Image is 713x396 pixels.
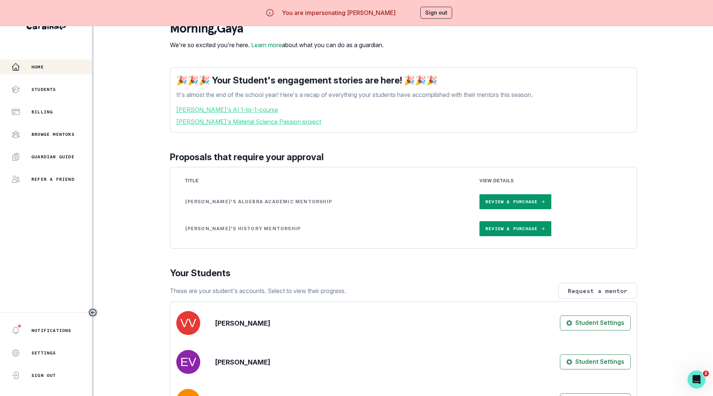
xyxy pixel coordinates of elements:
[420,7,452,19] button: Sign out
[170,266,637,280] p: Your Students
[88,308,98,317] button: Toggle sidebar
[176,311,200,335] img: svg
[31,328,71,333] p: Notifications
[170,21,384,36] p: morning , Gaya
[176,105,631,114] a: [PERSON_NAME]'s AI 1-to-1-course
[176,215,471,242] td: [PERSON_NAME]'s History Mentorship
[215,318,270,328] p: [PERSON_NAME]
[31,109,53,115] p: Billing
[170,286,346,295] p: These are your student's accounts. Select to view their progress.
[251,41,282,49] a: Learn more
[31,350,56,356] p: Settings
[688,371,706,389] iframe: Intercom live chat
[176,74,631,87] p: 🎉🎉🎉 Your Student's engagement stories are here! 🎉🎉🎉
[479,221,551,236] a: Review & Purchase
[703,371,709,377] span: 2
[176,173,471,188] th: Title
[479,194,551,209] a: Review & Purchase
[31,64,44,70] p: Home
[31,372,56,378] p: Sign Out
[176,188,471,215] td: [PERSON_NAME]'s Algebra Academic Mentorship
[558,283,637,299] button: Request a mentor
[282,8,396,17] p: You are impersonating [PERSON_NAME]
[560,316,631,330] button: Student Settings
[176,350,200,374] img: svg
[31,86,56,92] p: Students
[31,176,74,182] p: Refer a friend
[170,40,384,49] p: We're so excited you're here. about what you can do as a guardian.
[31,154,74,160] p: Guardian Guide
[470,173,630,188] th: View Details
[170,150,637,164] p: Proposals that require your approval
[560,354,631,369] button: Student Settings
[215,357,270,367] p: [PERSON_NAME]
[176,90,631,99] p: It's almost the end of the school year! Here's a recap of everything your students have accomplis...
[176,117,631,126] a: [PERSON_NAME]'s Material Science Passion project
[31,131,74,137] p: Browse Mentors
